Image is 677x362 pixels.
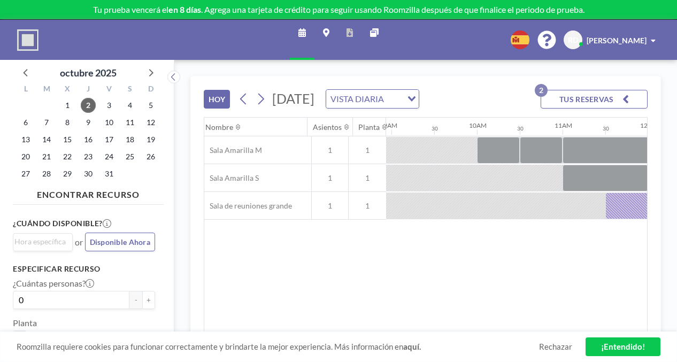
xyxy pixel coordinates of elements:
[81,132,96,147] span: jueves, 16 de octubre de 2025
[60,115,75,130] span: miércoles, 8 de octubre de 2025
[204,145,262,155] span: Sala Amarilla M
[13,185,164,200] h4: ENCONTRAR RECURSO
[102,132,117,147] span: viernes, 17 de octubre de 2025
[13,278,94,289] label: ¿Cuántas personas?
[541,90,648,109] button: TUS RESERVAS2
[204,90,230,109] button: HOY
[39,132,54,147] span: martes, 14 de octubre de 2025
[60,98,75,113] span: miércoles, 1 de octubre de 2025
[140,83,161,97] div: D
[469,121,487,129] div: 10AM
[349,173,386,183] span: 1
[119,83,140,97] div: S
[81,166,96,181] span: jueves, 30 de octubre de 2025
[587,36,647,45] span: [PERSON_NAME]
[18,132,33,147] span: lunes, 13 de octubre de 2025
[13,234,72,250] div: Search for option
[313,122,342,132] div: Asientos
[204,173,259,183] span: Sala Amarilla S
[81,149,96,164] span: jueves, 23 de octubre de 2025
[129,291,142,309] button: -
[312,201,348,211] span: 1
[555,121,572,129] div: 11AM
[349,201,386,211] span: 1
[98,83,119,97] div: V
[13,264,155,274] h3: Especificar recurso
[60,132,75,147] span: miércoles, 15 de octubre de 2025
[517,125,524,132] div: 30
[122,149,137,164] span: sábado, 25 de octubre de 2025
[60,65,117,80] div: octubre 2025
[205,122,233,132] div: Nombre
[36,83,57,97] div: M
[143,149,158,164] span: domingo, 26 de octubre de 2025
[272,90,314,106] span: [DATE]
[603,125,609,132] div: 30
[586,337,660,356] a: ¡Entendido!
[18,115,33,130] span: lunes, 6 de octubre de 2025
[102,149,117,164] span: viernes, 24 de octubre de 2025
[57,83,78,97] div: X
[168,4,201,14] b: en 8 días
[102,115,117,130] span: viernes, 10 de octubre de 2025
[81,115,96,130] span: jueves, 9 de octubre de 2025
[39,166,54,181] span: martes, 28 de octubre de 2025
[539,342,572,352] a: Rechazar
[312,145,348,155] span: 1
[14,236,66,248] input: Search for option
[18,149,33,164] span: lunes, 20 de octubre de 2025
[90,237,150,247] span: Disponible Ahora
[358,122,380,132] div: Planta
[432,125,438,132] div: 30
[18,166,33,181] span: lunes, 27 de octubre de 2025
[102,98,117,113] span: viernes, 3 de octubre de 2025
[16,83,36,97] div: L
[403,342,421,351] a: aquí.
[143,132,158,147] span: domingo, 19 de octubre de 2025
[60,166,75,181] span: miércoles, 29 de octubre de 2025
[122,115,137,130] span: sábado, 11 de octubre de 2025
[535,84,548,97] p: 2
[13,318,37,328] label: Planta
[39,149,54,164] span: martes, 21 de octubre de 2025
[78,83,99,97] div: J
[312,173,348,183] span: 1
[17,29,39,51] img: organization-logo
[143,115,158,130] span: domingo, 12 de octubre de 2025
[326,90,419,108] div: Search for option
[387,92,401,106] input: Search for option
[81,98,96,113] span: jueves, 2 de octubre de 2025
[17,342,539,352] span: Roomzilla requiere cookies para funcionar correctamente y brindarte la mejor experiencia. Más inf...
[142,291,155,309] button: +
[39,115,54,130] span: martes, 7 de octubre de 2025
[640,121,657,129] div: 12PM
[75,237,83,248] span: or
[383,121,397,129] div: 9AM
[568,35,578,45] span: RD
[122,98,137,113] span: sábado, 4 de octubre de 2025
[349,145,386,155] span: 1
[102,166,117,181] span: viernes, 31 de octubre de 2025
[143,98,158,113] span: domingo, 5 de octubre de 2025
[60,149,75,164] span: miércoles, 22 de octubre de 2025
[85,233,155,251] button: Disponible Ahora
[328,92,386,106] span: VISTA DIARIA
[122,132,137,147] span: sábado, 18 de octubre de 2025
[204,201,292,211] span: Sala de reuniones grande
